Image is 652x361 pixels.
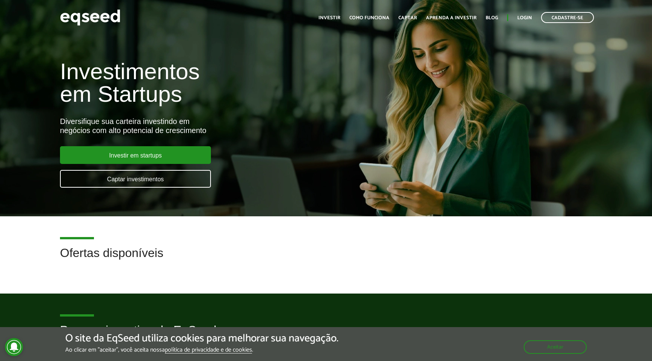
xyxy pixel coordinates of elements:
a: Cadastre-se [541,12,594,23]
a: Captar investimentos [60,170,211,188]
a: Como funciona [349,15,389,20]
h5: O site da EqSeed utiliza cookies para melhorar sua navegação. [65,333,338,344]
a: política de privacidade e de cookies [165,347,252,353]
a: Captar [398,15,417,20]
div: Diversifique sua carteira investindo em negócios com alto potencial de crescimento [60,117,375,135]
a: Aprenda a investir [426,15,477,20]
a: Investir [318,15,340,20]
h2: Por que investir pela EqSeed [60,324,592,348]
a: Login [517,15,532,20]
img: EqSeed [60,8,120,28]
a: Investir em startups [60,146,211,164]
p: Ao clicar em "aceitar", você aceita nossa . [65,346,338,353]
button: Aceitar [524,340,587,354]
a: Blog [486,15,498,20]
h1: Investimentos em Startups [60,60,375,106]
h2: Ofertas disponíveis [60,246,592,271]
